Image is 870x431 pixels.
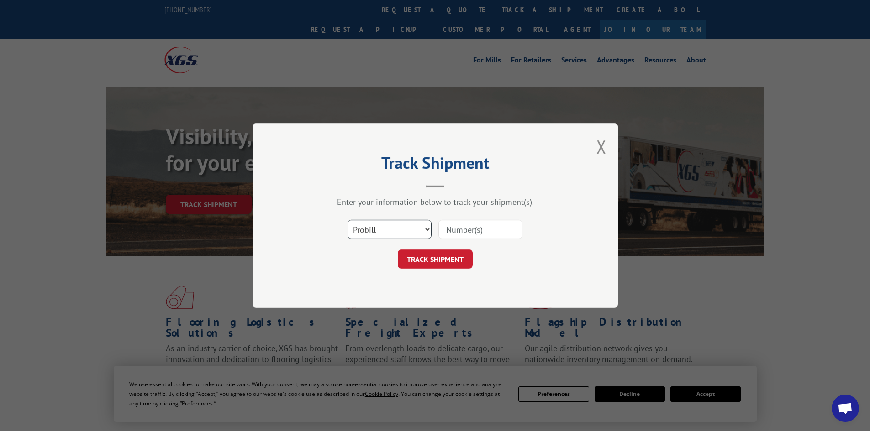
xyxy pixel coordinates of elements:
h2: Track Shipment [298,156,572,174]
button: TRACK SHIPMENT [398,249,473,269]
div: Open chat [832,395,859,422]
button: Close modal [596,135,606,159]
div: Enter your information below to track your shipment(s). [298,197,572,207]
input: Number(s) [438,220,522,239]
